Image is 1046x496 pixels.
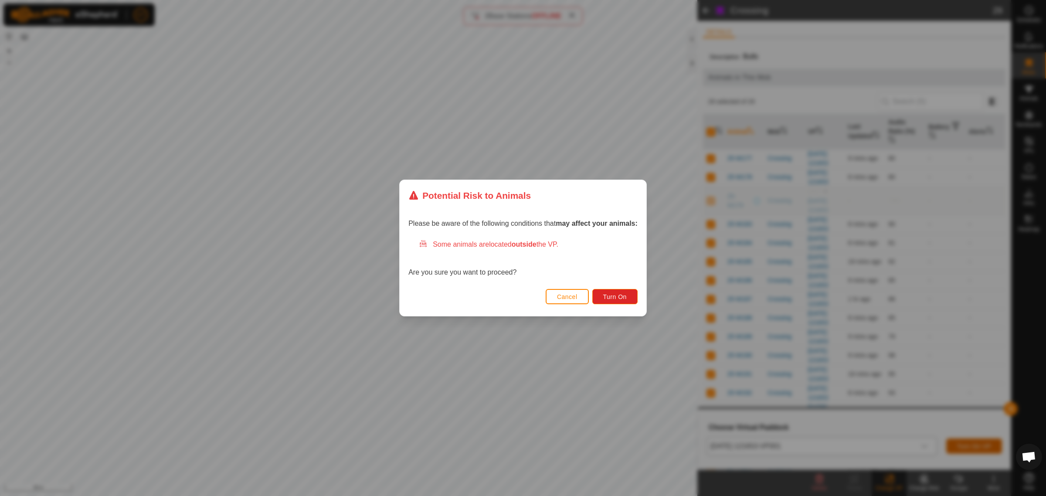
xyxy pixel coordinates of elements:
span: Cancel [557,293,577,300]
strong: may affect your animals: [556,220,638,227]
div: Some animals are [419,239,638,250]
div: Are you sure you want to proceed? [408,239,638,278]
span: located the VP. [489,241,558,248]
a: Open chat [1016,444,1042,470]
button: Cancel [546,289,589,304]
span: Please be aware of the following conditions that [408,220,638,227]
div: Potential Risk to Animals [408,189,531,202]
strong: outside [512,241,537,248]
span: Turn On [603,293,627,300]
button: Turn On [592,289,638,304]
